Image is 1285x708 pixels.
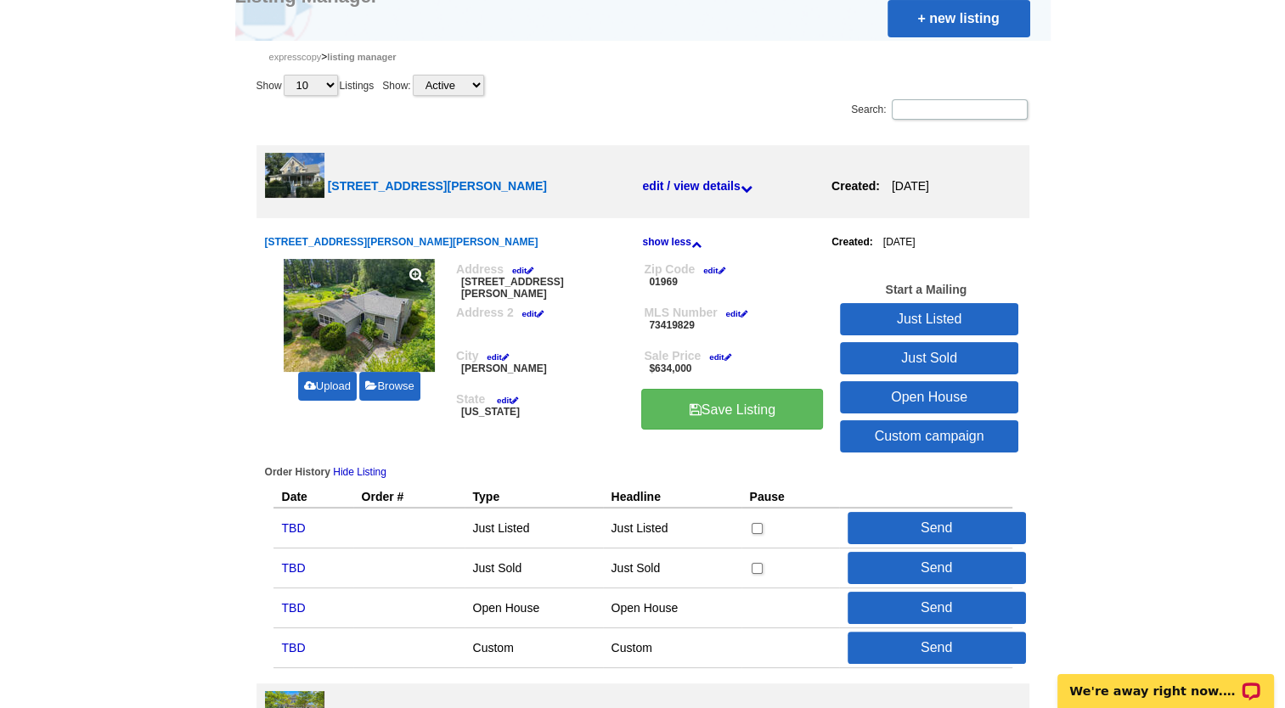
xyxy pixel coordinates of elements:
a: Browse [359,372,420,401]
button: Send [848,632,1026,664]
a: Just Sold [840,342,1018,374]
strong: Created: [831,179,880,193]
label: State [456,392,629,406]
a: Save Listing [641,389,823,430]
span: [DATE] [880,179,929,193]
a: Just Listed [840,303,1018,335]
p: $634,000 [644,362,817,379]
a: show less [643,225,832,259]
a: edit / view details [642,160,831,211]
label: Address [456,262,629,276]
td: Custom [603,628,741,668]
h3: Start a Mailing [885,282,967,297]
a: edit [514,309,544,318]
strong: Created: [831,236,873,248]
td: Open House [465,588,603,628]
label: Show Listings [256,73,375,98]
a: Hide Listing [333,466,386,478]
th: Type [465,486,603,509]
button: Send [848,592,1026,624]
div: > [235,41,1051,73]
td: Custom [465,628,603,668]
label: Sale Price [644,349,817,362]
a: edit [695,266,724,275]
th: Pause [741,486,839,509]
span: [DATE] [873,236,916,248]
span: [STREET_ADDRESS][PERSON_NAME] [328,179,547,193]
a: edit [504,266,533,275]
input: Search: [892,99,1028,120]
select: ShowListings [284,75,338,96]
label: MLS Number [644,306,817,319]
button: Send [848,512,1026,544]
a: Open House [840,381,1018,413]
p: [US_STATE] [456,406,629,423]
td: Just Listed [465,509,603,548]
td: Open House [603,588,741,628]
a: edit [488,396,518,405]
p: Show: [382,73,485,98]
a: edit [718,309,747,318]
td: Just Sold [603,548,741,588]
p: [PERSON_NAME] [456,362,629,379]
td: Just Sold [465,548,603,588]
a: TBD [282,601,306,615]
a: Custom campaign [840,420,1018,452]
button: Send [848,552,1026,584]
a: TBD [282,561,306,575]
th: Order # [353,486,465,509]
span: Listing Manager [327,52,396,62]
a: TBD [282,521,306,535]
th: Date [273,486,353,509]
a: edit [478,352,508,362]
label: Zip Code [644,262,817,276]
a: TBD [282,641,306,655]
p: 01969 [644,276,817,293]
img: thumb-68a52136e712c.jpg [284,259,435,372]
th: Headline [603,486,741,509]
label: City [456,349,629,362]
a: edit [701,352,730,362]
p: [STREET_ADDRESS][PERSON_NAME] [456,276,629,293]
a: Expresscopy [269,52,322,62]
p: 73419829 [644,319,817,336]
span: [STREET_ADDRESS][PERSON_NAME][PERSON_NAME] [265,236,538,248]
iframe: LiveChat chat widget [1046,655,1285,708]
span: Order History [265,466,330,478]
img: thumb-68a52da5e06f9.jpg [265,153,324,198]
label: Address 2 [456,306,629,319]
label: Search: [851,98,1029,121]
a: Upload [298,372,357,401]
td: Just Listed [603,509,741,548]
